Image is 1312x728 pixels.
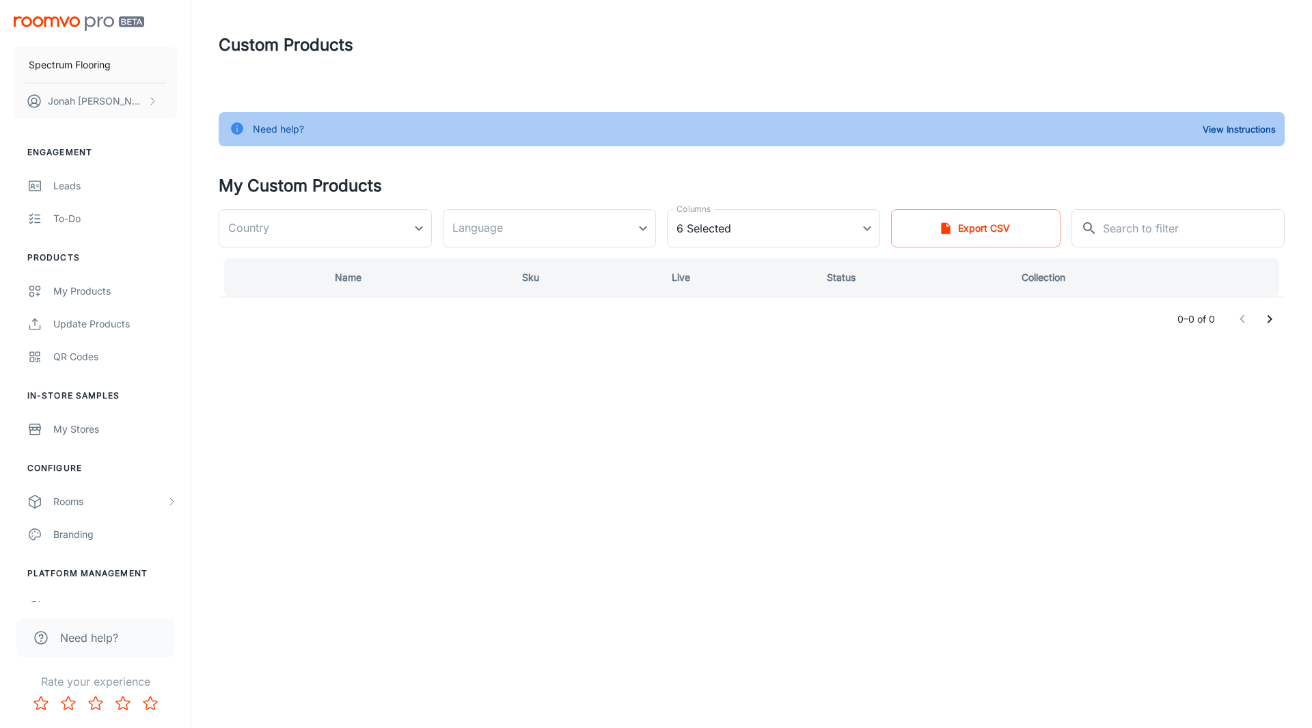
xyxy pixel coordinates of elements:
label: Columns [676,203,711,215]
th: Live [661,258,816,297]
div: To-do [53,211,177,226]
th: Collection [1011,258,1285,297]
button: Export CSV [891,209,1061,247]
div: QR Codes [53,349,177,364]
th: Sku [511,258,661,297]
img: Roomvo PRO Beta [14,16,144,31]
p: 0–0 of 0 [1177,312,1215,327]
button: Jonah [PERSON_NAME] [14,83,177,119]
button: Spectrum Flooring [14,47,177,83]
h1: Custom Products [219,33,353,57]
th: Status [816,258,1011,297]
button: View Instructions [1199,119,1279,139]
div: Leads [53,178,177,193]
p: Jonah [PERSON_NAME] [48,94,144,109]
p: Spectrum Flooring [29,57,111,72]
div: 6 Selected [667,209,880,247]
div: My Products [53,284,177,299]
div: Update Products [53,316,177,332]
th: Name [324,258,510,297]
h4: My Custom Products [219,174,1285,198]
input: Search to filter [1103,209,1285,247]
button: Go to next page [1256,306,1283,333]
div: Need help? [253,116,304,142]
